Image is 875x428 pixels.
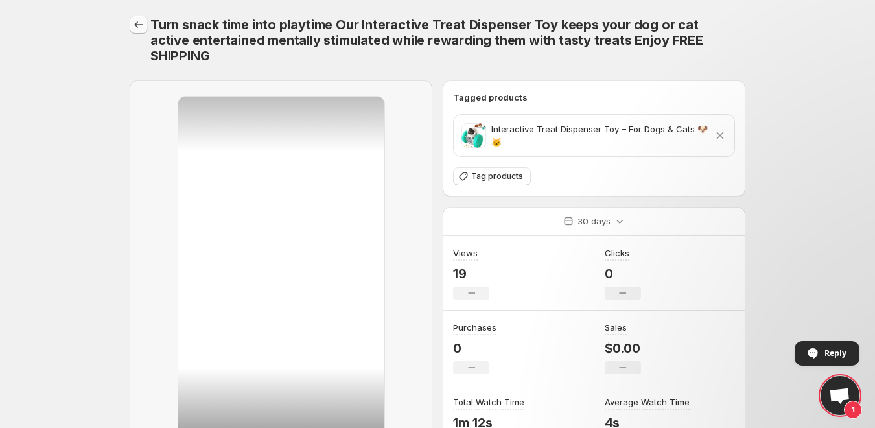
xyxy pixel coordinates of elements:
p: 30 days [577,215,611,228]
img: Black choker necklace [461,123,486,147]
p: Interactive Treat Dispenser Toy – For Dogs & Cats 🐶🐱 [491,123,708,149]
span: Tag products [471,171,523,182]
h6: Tagged products [453,91,735,104]
h3: Views [453,246,478,259]
p: $0.00 [605,340,641,356]
button: Tag products [453,167,531,185]
h3: Clicks [605,246,629,259]
div: Open chat [821,376,859,415]
h3: Average Watch Time [605,396,690,409]
span: 1 [844,401,862,419]
h3: Sales [605,321,627,334]
span: Turn snack time into playtime Our Interactive Treat Dispenser Toy keeps your dog or cat active en... [150,17,703,64]
button: Settings [130,16,148,34]
h3: Total Watch Time [453,396,524,409]
h3: Purchases [453,321,496,334]
p: 19 [453,266,489,281]
span: Reply [824,342,846,364]
p: 0 [453,340,496,356]
p: 0 [605,266,641,281]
